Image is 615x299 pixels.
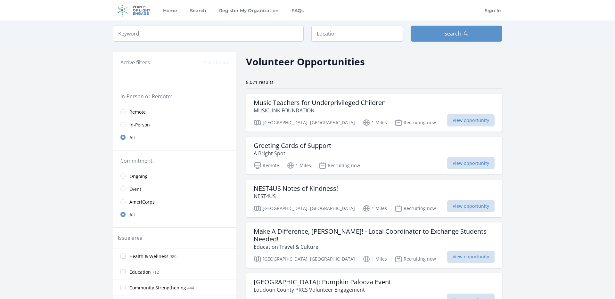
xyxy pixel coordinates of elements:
[246,79,274,85] span: 8,071 results
[254,99,386,107] h3: Music Teachers for Underprivileged Children
[246,180,502,217] a: NEST4US Notes of Kindness! NEST4US [GEOGRAPHIC_DATA], [GEOGRAPHIC_DATA] 1 Miles Recruiting now Vi...
[254,107,386,114] p: MUSICLINK FOUNDATION
[254,286,391,294] p: Loudoun County PRCS Volunteer Engagement
[254,255,355,263] p: [GEOGRAPHIC_DATA], [GEOGRAPHIC_DATA]
[113,170,236,182] a: Ongoing
[447,114,495,126] span: View opportunity
[246,94,502,132] a: Music Teachers for Underprivileged Children MUSICLINK FOUNDATION [GEOGRAPHIC_DATA], [GEOGRAPHIC_D...
[447,157,495,169] span: View opportunity
[129,253,168,260] span: Health & Wellness
[203,60,228,66] button: Clear filters
[254,205,355,212] p: [GEOGRAPHIC_DATA], [GEOGRAPHIC_DATA]
[395,205,436,212] p: Recruiting now
[444,30,461,37] span: Search
[113,182,236,195] a: Event
[447,251,495,263] span: View opportunity
[447,200,495,212] span: View opportunity
[129,199,155,205] span: AmeriCorps
[411,26,502,42] button: Search
[395,119,436,126] p: Recruiting now
[254,162,279,169] p: Remote
[120,285,126,290] input: Community Strengthening 444
[129,212,135,218] span: All
[120,254,126,259] input: Health & Wellness 980
[363,119,387,126] p: 1 Miles
[120,269,126,274] input: Education 712
[254,149,331,157] p: A Bright Spot
[129,285,186,291] span: Community Strengthening
[129,173,148,180] span: Ongoing
[113,26,304,42] input: Keyword
[254,228,495,243] h3: Make A Difference, [PERSON_NAME]! - Local Coordinator to Exchange Students Needed!
[287,162,311,169] p: 1 Miles
[129,109,146,115] span: Remote
[118,234,143,242] legend: Issue area
[311,26,403,42] input: Location
[120,59,150,66] h3: Active filters
[120,157,228,165] legend: Commitment:
[254,142,331,149] h3: Greeting Cards of Support
[246,54,365,69] h2: Volunteer Opportunities
[113,118,236,131] a: In-Person
[170,254,176,259] span: 980
[254,278,391,286] h3: [GEOGRAPHIC_DATA]: Pumpkin Palooza Event
[254,119,355,126] p: [GEOGRAPHIC_DATA], [GEOGRAPHIC_DATA]
[113,105,236,118] a: Remote
[129,269,151,275] span: Education
[113,195,236,208] a: AmeriCorps
[363,205,387,212] p: 1 Miles
[254,192,338,200] p: NEST4US
[152,270,159,275] span: 712
[363,255,387,263] p: 1 Miles
[246,137,502,174] a: Greeting Cards of Support A Bright Spot Remote 1 Miles Recruiting now View opportunity
[319,162,360,169] p: Recruiting now
[129,122,150,128] span: In-Person
[129,134,135,141] span: All
[113,131,236,144] a: All
[246,222,502,268] a: Make A Difference, [PERSON_NAME]! - Local Coordinator to Exchange Students Needed! Education Trav...
[129,186,141,192] span: Event
[254,185,338,192] h3: NEST4US Notes of Kindness!
[395,255,436,263] p: Recruiting now
[254,243,495,251] p: Education Travel & Culture
[120,93,228,100] legend: In-Person or Remote:
[113,208,236,221] a: All
[187,285,194,291] span: 444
